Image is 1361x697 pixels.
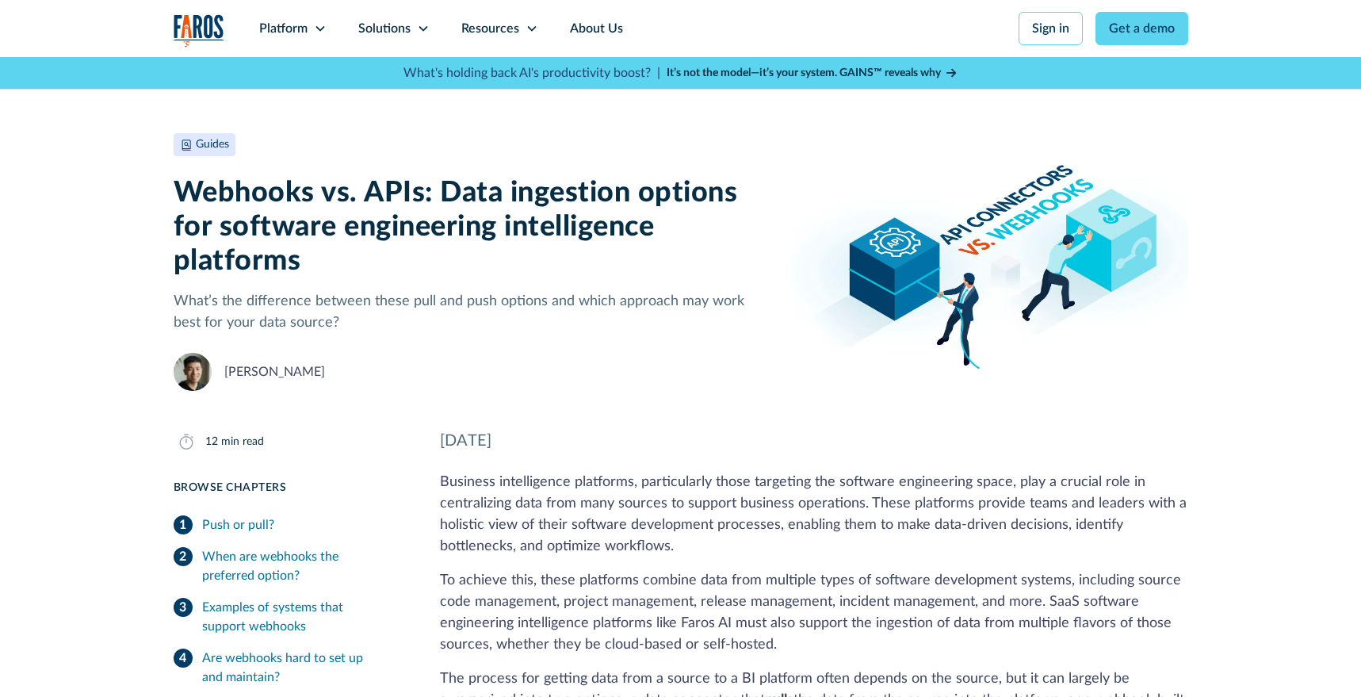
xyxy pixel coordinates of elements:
[461,19,519,38] div: Resources
[196,136,229,153] div: Guides
[174,14,224,47] a: home
[174,642,402,693] a: Are webhooks hard to set up and maintain?
[202,598,402,636] div: Examples of systems that support webhooks
[1019,12,1083,45] a: Sign in
[259,19,308,38] div: Platform
[792,133,1187,391] img: Blog banner image depicting the difference between pull and push when comparing API connectors to...
[202,649,402,687] div: Are webhooks hard to set up and maintain?
[440,429,1188,453] div: [DATE]
[221,434,264,450] div: min read
[1095,12,1188,45] a: Get a demo
[224,362,325,381] div: [PERSON_NAME]
[174,480,402,496] div: Browse Chapters
[667,65,958,82] a: It’s not the model—it’s your system. GAINS™ reveals why
[440,570,1188,656] p: To achieve this, these platforms combine data from multiple types of software development systems...
[202,547,402,585] div: When are webhooks the preferred option?
[358,19,411,38] div: Solutions
[202,515,274,534] div: Push or pull?
[174,176,767,279] h1: Webhooks vs. APIs: Data ingestion options for software engineering intelligence platforms
[174,291,767,334] p: What’s the difference between these pull and push options and which approach may work best for yo...
[174,592,402,642] a: Examples of systems that support webhooks
[205,434,218,450] div: 12
[403,63,660,82] p: What's holding back AI's productivity boost? |
[174,509,402,541] a: Push or pull?
[667,67,941,79] strong: It’s not the model—it’s your system. GAINS™ reveals why
[174,541,402,592] a: When are webhooks the preferred option?
[174,353,212,391] img: Christopher Wu
[174,14,224,47] img: Logo of the analytics and reporting company Faros.
[440,472,1188,557] p: Business intelligence platforms, particularly those targeting the software engineering space, pla...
